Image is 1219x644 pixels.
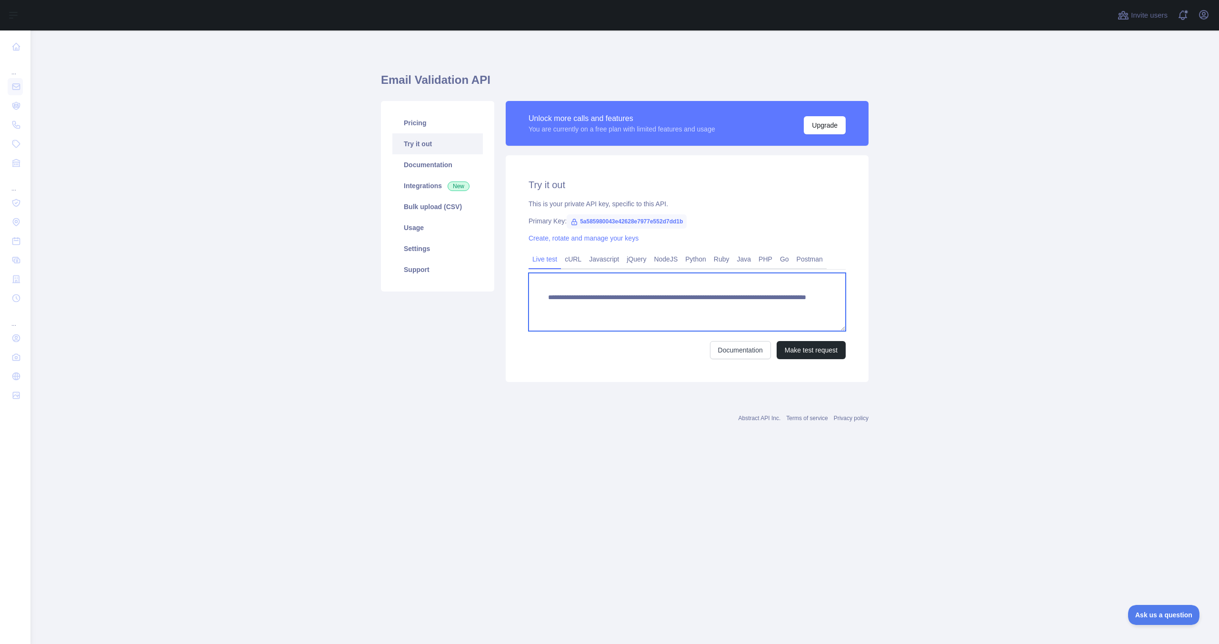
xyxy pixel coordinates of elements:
a: Go [776,252,793,267]
button: Upgrade [804,116,846,134]
a: Javascript [585,252,623,267]
a: NodeJS [650,252,681,267]
a: Live test [529,252,561,267]
a: Support [392,259,483,280]
a: Usage [392,217,483,238]
div: You are currently on a free plan with limited features and usage [529,124,715,134]
div: ... [8,173,23,192]
span: Invite users [1131,10,1168,21]
a: Pricing [392,112,483,133]
a: PHP [755,252,776,267]
button: Invite users [1116,8,1169,23]
h2: Try it out [529,178,846,191]
a: Documentation [392,154,483,175]
a: Create, rotate and manage your keys [529,234,639,242]
a: Postman [793,252,827,267]
a: Bulk upload (CSV) [392,196,483,217]
a: Privacy policy [834,415,869,422]
a: Integrations New [392,175,483,196]
div: This is your private API key, specific to this API. [529,199,846,209]
span: New [448,181,470,191]
a: Java [733,252,755,267]
a: Abstract API Inc. [739,415,781,422]
a: cURL [561,252,585,267]
a: Ruby [710,252,733,267]
button: Make test request [777,341,846,359]
a: Terms of service [786,415,828,422]
div: Primary Key: [529,216,846,226]
div: Unlock more calls and features [529,113,715,124]
iframe: Toggle Customer Support [1128,605,1200,625]
div: ... [8,309,23,328]
h1: Email Validation API [381,72,869,95]
a: Settings [392,238,483,259]
div: ... [8,57,23,76]
a: Try it out [392,133,483,154]
a: jQuery [623,252,650,267]
a: Documentation [710,341,771,359]
a: Python [681,252,710,267]
span: 5a585980043e42628e7977e552d7dd1b [567,214,687,229]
